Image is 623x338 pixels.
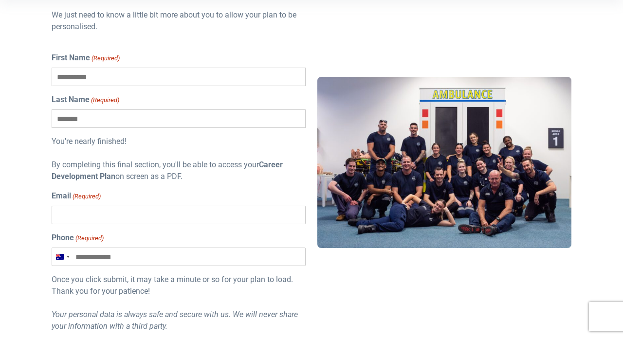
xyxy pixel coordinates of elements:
i: Your personal data is always safe and secure with us. We will never share your information with a... [52,310,298,331]
div: You're nearly finished! By completing this final section, you'll be able to access your on screen... [52,136,306,182]
span: (Required) [72,192,101,201]
label: Phone [52,232,104,244]
label: Email [52,190,101,202]
label: Last Name [52,94,119,106]
span: (Required) [75,233,104,243]
button: Selected country [52,248,73,266]
span: (Required) [91,53,120,63]
span: (Required) [91,95,120,105]
label: First Name [52,52,120,64]
div: Once you click submit, it may take a minute or so for your plan to load. Thank you for your patie... [52,274,306,332]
